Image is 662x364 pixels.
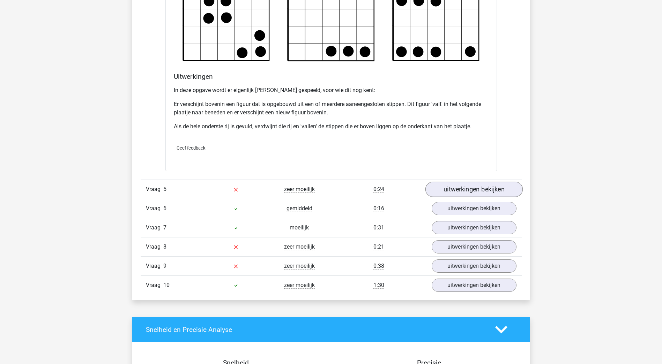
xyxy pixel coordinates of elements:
[163,186,166,192] span: 5
[284,263,315,270] span: zeer moeilijk
[290,224,309,231] span: moeilijk
[287,205,312,212] span: gemiddeld
[373,282,384,289] span: 1:30
[146,326,485,334] h4: Snelheid en Precisie Analyse
[432,202,516,215] a: uitwerkingen bekijken
[373,224,384,231] span: 0:31
[163,205,166,212] span: 6
[373,263,384,270] span: 0:38
[432,259,516,273] a: uitwerkingen bekijken
[174,86,489,94] p: In deze opgave wordt er eigenlijk [PERSON_NAME] gespeeld, voor wie dit nog kent:
[146,243,163,251] span: Vraag
[146,281,163,289] span: Vraag
[163,224,166,231] span: 7
[163,243,166,250] span: 8
[284,186,315,193] span: zeer moeilijk
[146,262,163,270] span: Vraag
[432,279,516,292] a: uitwerkingen bekijken
[373,186,384,193] span: 0:24
[174,100,489,117] p: Er verschijnt bovenin een figuur dat is opgebouwd uit een of meerdere aaneengesloten stippen. Dit...
[177,145,205,151] span: Geef feedback
[146,223,163,232] span: Vraag
[163,263,166,269] span: 9
[174,122,489,131] p: Als de hele onderste rij is gevuld, verdwijnt die rij en 'vallen' de stippen die er boven liggen ...
[432,221,516,234] a: uitwerkingen bekijken
[425,182,522,197] a: uitwerkingen bekijken
[284,282,315,289] span: zeer moeilijk
[373,243,384,250] span: 0:21
[373,205,384,212] span: 0:16
[174,73,489,81] h4: Uitwerkingen
[284,243,315,250] span: zeer moeilijk
[432,240,516,253] a: uitwerkingen bekijken
[146,185,163,194] span: Vraag
[146,204,163,213] span: Vraag
[163,282,170,288] span: 10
